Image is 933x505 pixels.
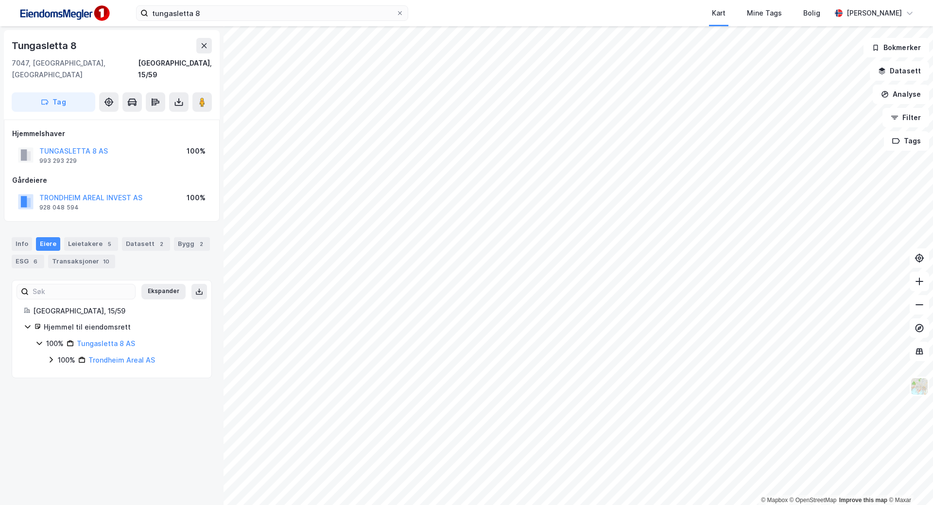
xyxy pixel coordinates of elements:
[101,257,111,266] div: 10
[12,92,95,112] button: Tag
[64,237,118,251] div: Leietakere
[803,7,820,19] div: Bolig
[174,237,210,251] div: Bygg
[16,2,113,24] img: F4PB6Px+NJ5v8B7XTbfpPpyloAAAAASUVORK5CYII=
[44,321,200,333] div: Hjemmel til eiendomsrett
[196,239,206,249] div: 2
[839,497,887,504] a: Improve this map
[864,38,929,57] button: Bokmerker
[712,7,726,19] div: Kart
[873,85,929,104] button: Analyse
[12,57,138,81] div: 7047, [GEOGRAPHIC_DATA], [GEOGRAPHIC_DATA]
[122,237,170,251] div: Datasett
[12,255,44,268] div: ESG
[790,497,837,504] a: OpenStreetMap
[747,7,782,19] div: Mine Tags
[884,458,933,505] iframe: Chat Widget
[910,377,929,396] img: Z
[48,255,115,268] div: Transaksjoner
[141,284,186,299] button: Ekspander
[36,237,60,251] div: Eiere
[884,458,933,505] div: Kontrollprogram for chat
[88,356,155,364] a: Trondheim Areal AS
[58,354,75,366] div: 100%
[761,497,788,504] a: Mapbox
[77,339,135,348] a: Tungasletta 8 AS
[46,338,64,349] div: 100%
[884,131,929,151] button: Tags
[12,38,78,53] div: Tungasletta 8
[187,145,206,157] div: 100%
[12,174,211,186] div: Gårdeiere
[39,157,77,165] div: 993 293 229
[870,61,929,81] button: Datasett
[39,204,79,211] div: 928 048 594
[12,237,32,251] div: Info
[29,284,135,299] input: Søk
[156,239,166,249] div: 2
[12,128,211,139] div: Hjemmelshaver
[31,257,40,266] div: 6
[187,192,206,204] div: 100%
[138,57,212,81] div: [GEOGRAPHIC_DATA], 15/59
[104,239,114,249] div: 5
[882,108,929,127] button: Filter
[148,6,396,20] input: Søk på adresse, matrikkel, gårdeiere, leietakere eller personer
[847,7,902,19] div: [PERSON_NAME]
[33,305,200,317] div: [GEOGRAPHIC_DATA], 15/59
